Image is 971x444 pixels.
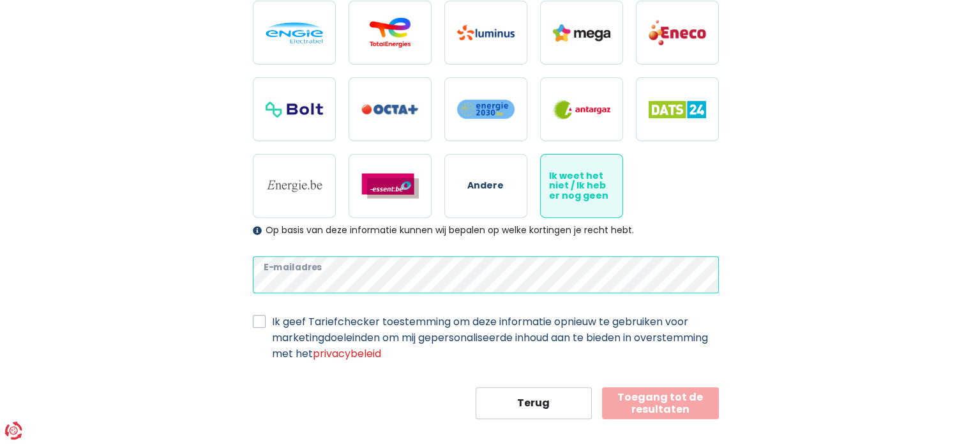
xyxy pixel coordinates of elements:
img: Mega [553,24,610,42]
span: Ik weet het niet / Ik heb er nog geen [549,171,614,201]
img: Total Energies / Lampiris [361,17,419,48]
img: Energie2030 [457,99,515,119]
img: Engie / Electrabel [266,22,323,43]
img: Dats 24 [649,101,706,118]
img: Antargaz [553,100,610,119]
img: Eneco [649,19,706,46]
span: Andere [467,181,504,190]
button: Toegang tot de resultaten [602,387,719,419]
button: Terug [476,387,592,419]
img: Bolt [266,102,323,118]
label: Ik geef Tariefchecker toestemming om deze informatie opnieuw te gebruiken voor marketingdoeleinde... [272,314,719,362]
img: Energie.be [266,179,323,193]
img: Octa+ [361,104,419,115]
img: Essent [361,173,419,199]
div: Op basis van deze informatie kunnen wij bepalen op welke kortingen je recht hebt. [253,225,719,236]
img: Luminus [457,25,515,40]
a: privacybeleid [313,346,381,361]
